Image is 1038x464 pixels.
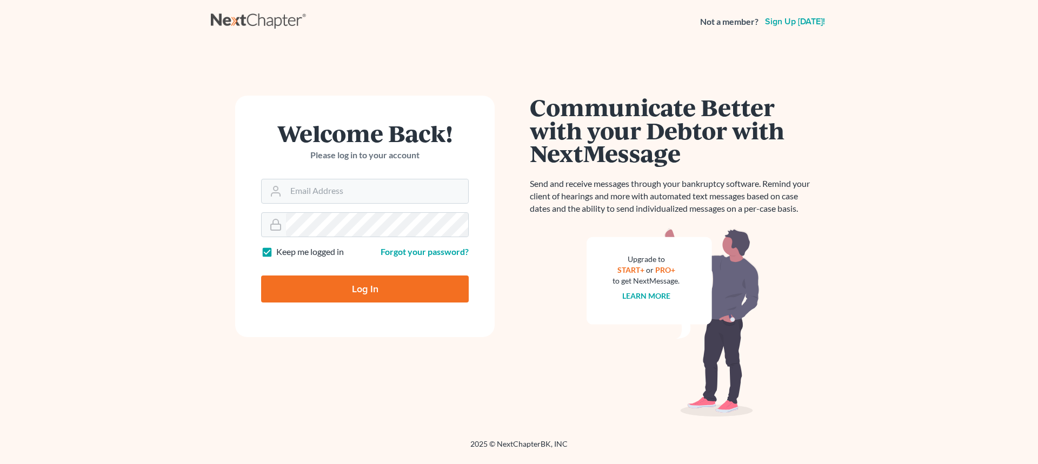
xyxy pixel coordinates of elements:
h1: Welcome Back! [261,122,469,145]
p: Send and receive messages through your bankruptcy software. Remind your client of hearings and mo... [530,178,816,215]
strong: Not a member? [700,16,758,28]
h1: Communicate Better with your Debtor with NextMessage [530,96,816,165]
a: PRO+ [655,265,675,274]
input: Log In [261,275,469,302]
div: 2025 © NextChapterBK, INC [211,439,827,458]
input: Email Address [286,179,468,203]
span: or [646,265,654,274]
a: Learn more [622,291,670,300]
label: Keep me logged in [276,246,344,258]
a: START+ [617,265,644,274]
div: Upgrade to [613,254,680,265]
img: nextmessage_bg-59042aed3d76b12b5cd301f8e5b87938c9018125f34e5fa2b7a6b67550977c72.svg [587,228,760,417]
p: Please log in to your account [261,149,469,162]
div: to get NextMessage. [613,275,680,286]
a: Sign up [DATE]! [763,17,827,26]
a: Forgot your password? [381,246,469,257]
